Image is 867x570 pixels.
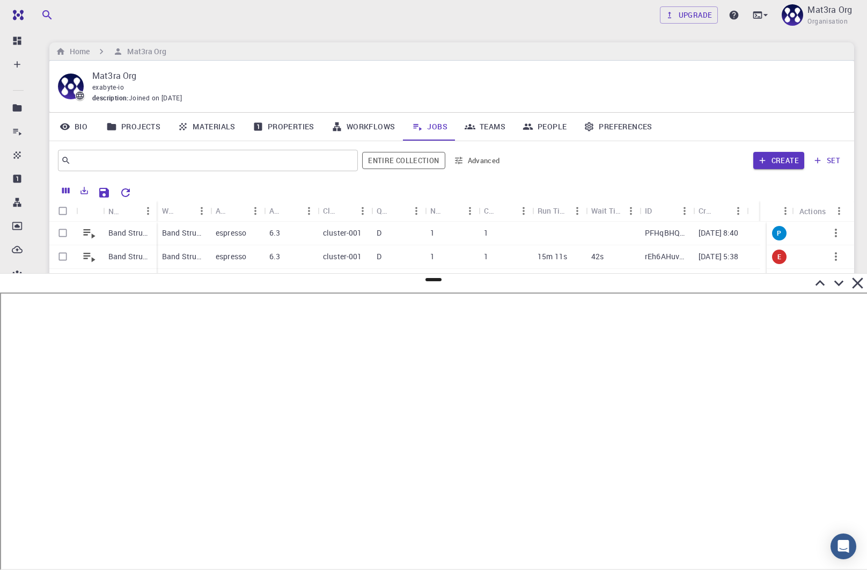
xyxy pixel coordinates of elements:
div: Cores [484,200,498,221]
button: Menu [730,202,747,220]
button: Sort [176,202,193,220]
p: D [377,251,381,262]
div: Workflow Name [157,200,210,221]
div: ID [640,200,693,221]
button: Advanced [450,152,505,169]
button: Columns [57,182,75,199]
button: Menu [676,202,693,220]
button: Menu [515,202,532,220]
div: Run Time [532,200,586,221]
a: Projects [98,113,169,141]
div: Created [699,200,712,221]
div: Application Version [264,200,318,221]
div: Open Intercom Messenger [831,534,856,559]
p: espresso [216,251,246,262]
a: Jobs [403,113,456,141]
p: Band Structure (LDA) [162,251,205,262]
span: Joined on [DATE] [129,93,182,104]
div: Nodes [430,200,444,221]
div: Wait Time [591,200,622,221]
p: D [377,228,381,238]
div: Name [108,201,122,222]
div: Run Time [538,200,569,221]
span: Support [23,8,61,17]
img: Mat3ra Org [782,4,803,26]
div: Application [210,200,264,221]
button: Sort [766,202,783,220]
p: Band Structure (LDA) [162,228,205,238]
span: E [773,252,785,261]
p: [DATE] 5:38 [699,251,739,262]
p: cluster-001 [323,228,362,238]
div: Cluster [318,200,371,221]
div: error [772,250,787,264]
div: Cluster [323,200,337,221]
div: Nodes [425,200,479,221]
p: 1 [484,251,488,262]
p: 1 [484,228,488,238]
button: Sort [122,202,139,220]
button: Sort [444,202,461,220]
button: Menu [461,202,479,220]
p: 15m 11s [538,251,567,262]
button: Menu [622,202,640,220]
button: Menu [193,202,210,220]
p: [DATE] 8:40 [699,228,739,238]
div: Name [103,201,157,222]
p: Band Structure [DATE] 17:27 MoS2 (clone) (clone) [108,228,151,238]
button: Sort [498,202,515,220]
button: Sort [230,202,247,220]
button: set [809,152,846,169]
button: Menu [831,202,848,220]
div: Icon [76,201,103,222]
h6: Home [65,46,90,57]
p: Band Structure [DATE] 17:27 MoS2 (clone) [108,251,151,262]
div: Application [216,200,230,221]
p: espresso [216,228,246,238]
div: Actions [794,201,848,222]
button: Menu [569,202,586,220]
div: Queue [377,200,391,221]
div: Workflow Name [162,200,176,221]
a: Bio [49,113,98,141]
p: 1 [430,251,435,262]
button: Menu [300,202,318,220]
button: Sort [712,202,730,220]
span: description : [92,93,129,104]
p: cluster-001 [323,251,362,262]
div: Status [760,201,794,222]
button: Entire collection [362,152,445,169]
button: Menu [247,202,264,220]
span: P [773,229,785,238]
img: logo [9,10,24,20]
button: Menu [777,202,794,220]
div: ID [645,200,652,221]
p: 1 [430,228,435,238]
p: Mat3ra Org [92,69,837,82]
a: Workflows [323,113,404,141]
button: Sort [337,202,354,220]
a: Teams [456,113,514,141]
button: Reset Explorer Settings [115,182,136,203]
div: pre-submission [772,226,787,240]
p: 6.3 [269,228,280,238]
p: 42s [591,251,604,262]
div: Application Version [269,200,283,221]
span: Filter throughout whole library including sets (folders) [362,152,445,169]
p: 6.3 [269,251,280,262]
button: Sort [391,202,408,220]
div: Wait Time [586,200,640,221]
div: Queue [371,200,425,221]
a: People [514,113,575,141]
button: Create [753,152,804,169]
h6: Mat3ra Org [123,46,166,57]
button: Sort [652,202,669,220]
div: Created [693,200,747,221]
div: Actions [799,201,826,222]
span: exabyte-io [92,83,124,91]
a: Properties [244,113,323,141]
nav: breadcrumb [54,46,168,57]
button: Save Explorer Settings [93,182,115,203]
button: Sort [283,202,300,220]
p: PFHqBHQE8a95aZaen [645,228,688,238]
